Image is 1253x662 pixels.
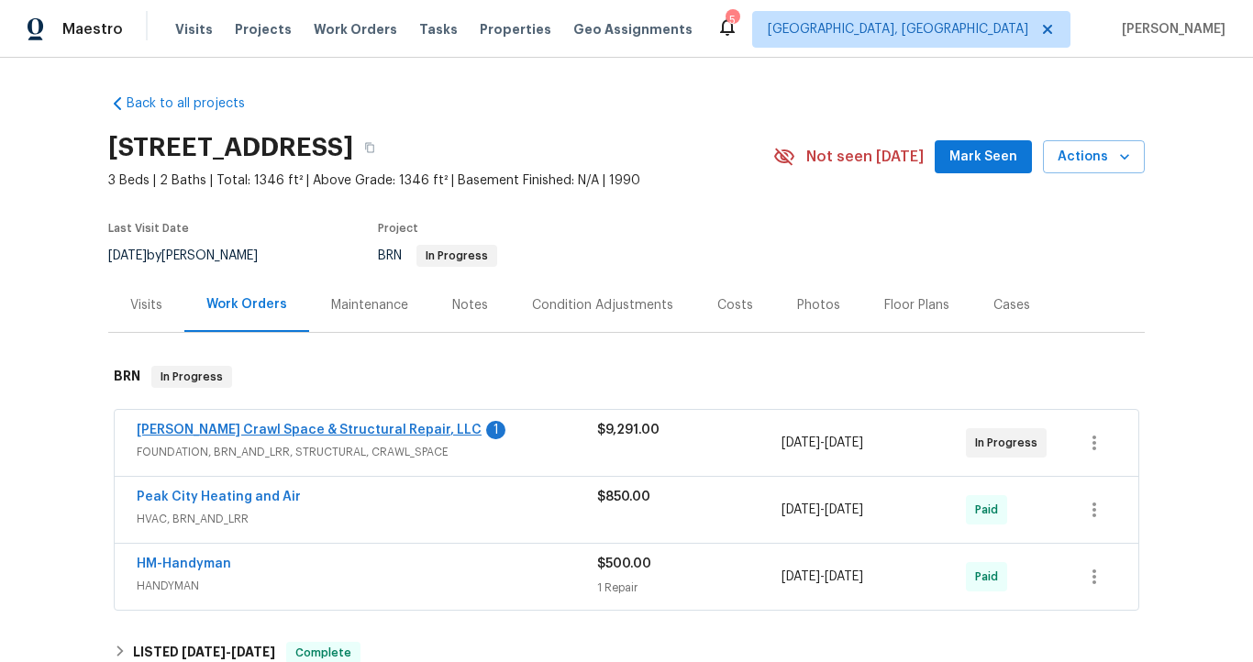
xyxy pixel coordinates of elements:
[108,245,280,267] div: by [PERSON_NAME]
[62,20,123,39] span: Maestro
[935,140,1032,174] button: Mark Seen
[975,501,1005,519] span: Paid
[353,131,386,164] button: Copy Address
[137,424,482,436] a: [PERSON_NAME] Crawl Space & Structural Repair, LLC
[486,421,505,439] div: 1
[130,296,162,314] div: Visits
[378,223,418,234] span: Project
[782,436,820,449] span: [DATE]
[418,250,495,261] span: In Progress
[782,434,863,452] span: -
[782,503,820,516] span: [DATE]
[137,577,597,595] span: HANDYMAN
[782,501,863,519] span: -
[975,434,1045,452] span: In Progress
[331,296,408,314] div: Maintenance
[825,570,863,583] span: [DATE]
[597,579,782,597] div: 1 Repair
[797,296,840,314] div: Photos
[314,20,397,39] span: Work Orders
[480,20,551,39] span: Properties
[949,146,1017,169] span: Mark Seen
[137,491,301,503] a: Peak City Heating and Air
[452,296,488,314] div: Notes
[597,557,651,570] span: $500.00
[378,249,497,262] span: BRN
[153,368,230,386] span: In Progress
[1058,146,1130,169] span: Actions
[182,645,275,658] span: -
[108,94,284,113] a: Back to all projects
[782,570,820,583] span: [DATE]
[206,295,287,314] div: Work Orders
[235,20,292,39] span: Projects
[108,171,773,190] span: 3 Beds | 2 Baths | Total: 1346 ft² | Above Grade: 1346 ft² | Basement Finished: N/A | 1990
[231,645,275,658] span: [DATE]
[825,503,863,516] span: [DATE]
[1114,20,1225,39] span: [PERSON_NAME]
[806,148,924,166] span: Not seen [DATE]
[532,296,673,314] div: Condition Adjustments
[137,557,231,570] a: HM-Handyman
[137,510,597,528] span: HVAC, BRN_AND_LRR
[975,568,1005,586] span: Paid
[114,366,140,388] h6: BRN
[108,348,1145,406] div: BRN In Progress
[717,296,753,314] div: Costs
[782,568,863,586] span: -
[993,296,1030,314] div: Cases
[573,20,693,39] span: Geo Assignments
[175,20,213,39] span: Visits
[884,296,949,314] div: Floor Plans
[597,491,650,503] span: $850.00
[108,138,353,157] h2: [STREET_ADDRESS]
[419,23,458,36] span: Tasks
[1043,140,1145,174] button: Actions
[108,223,189,234] span: Last Visit Date
[137,443,597,461] span: FOUNDATION, BRN_AND_LRR, STRUCTURAL, CRAWL_SPACE
[288,644,359,662] span: Complete
[597,424,660,436] span: $9,291.00
[825,436,863,449] span: [DATE]
[182,645,226,658] span: [DATE]
[768,20,1028,39] span: [GEOGRAPHIC_DATA], [GEOGRAPHIC_DATA]
[108,249,147,262] span: [DATE]
[726,11,738,29] div: 5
